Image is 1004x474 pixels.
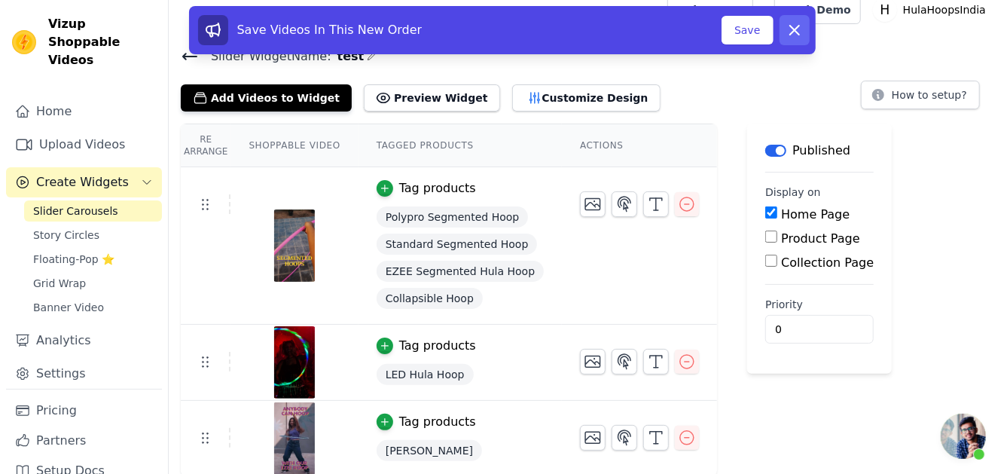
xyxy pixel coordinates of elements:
[364,84,499,112] button: Preview Widget
[24,249,162,270] a: Floating-Pop ⭐
[880,2,890,17] text: H
[377,440,482,461] span: [PERSON_NAME]
[24,200,162,222] a: Slider Carousels
[237,23,423,37] span: Save Videos In This New Order
[33,300,104,315] span: Banner Video
[781,207,850,222] label: Home Page
[861,81,980,109] button: How to setup?
[36,173,129,191] span: Create Widgets
[377,337,476,355] button: Tag products
[722,16,773,44] button: Save
[230,124,358,167] th: Shoppable Video
[941,414,986,459] div: Open chat
[377,234,538,255] span: Standard Segmented Hoop
[273,326,316,399] img: vizup-images-95df.jpg
[781,231,860,246] label: Product Page
[399,413,476,431] div: Tag products
[562,124,717,167] th: Actions
[377,261,544,282] span: EZEE Segmented Hula Hoop
[377,288,483,309] span: Collapsible Hoop
[6,96,162,127] a: Home
[861,91,980,106] a: How to setup?
[6,167,162,197] button: Create Widgets
[377,206,529,228] span: Polypro Segmented Hoop
[6,326,162,356] a: Analytics
[781,255,874,270] label: Collection Page
[273,209,316,282] img: vizup-images-e65b.jpg
[6,130,162,160] a: Upload Videos
[359,124,562,167] th: Tagged Products
[377,179,476,197] button: Tag products
[765,297,874,312] label: Priority
[399,179,476,197] div: Tag products
[181,124,230,167] th: Re Arrange
[765,185,821,200] legend: Display on
[512,84,661,112] button: Customize Design
[24,225,162,246] a: Story Circles
[33,228,99,243] span: Story Circles
[580,425,606,451] button: Change Thumbnail
[24,273,162,294] a: Grid Wrap
[399,337,476,355] div: Tag products
[33,252,114,267] span: Floating-Pop ⭐
[377,413,476,431] button: Tag products
[377,364,474,385] span: LED Hula Hoop
[792,142,850,160] p: Published
[33,276,86,291] span: Grid Wrap
[6,396,162,426] a: Pricing
[6,359,162,389] a: Settings
[24,297,162,318] a: Banner Video
[580,191,606,217] button: Change Thumbnail
[181,84,352,112] button: Add Videos to Widget
[580,349,606,375] button: Change Thumbnail
[33,203,118,219] span: Slider Carousels
[6,426,162,456] a: Partners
